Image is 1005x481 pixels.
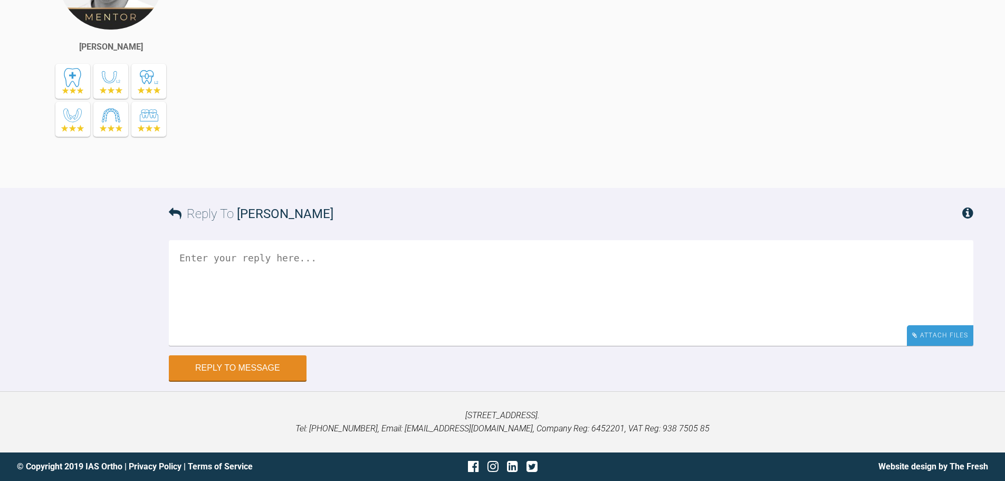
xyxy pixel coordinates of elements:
h3: Reply To [169,204,333,224]
div: Attach Files [907,325,973,346]
a: Terms of Service [188,461,253,471]
button: Reply to Message [169,355,307,381]
a: Website design by The Fresh [878,461,988,471]
div: © Copyright 2019 IAS Ortho | | [17,460,341,474]
span: [PERSON_NAME] [237,206,333,221]
p: [STREET_ADDRESS]. Tel: [PHONE_NUMBER], Email: [EMAIL_ADDRESS][DOMAIN_NAME], Company Reg: 6452201,... [17,409,988,436]
div: [PERSON_NAME] [79,40,143,54]
a: Privacy Policy [129,461,181,471]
